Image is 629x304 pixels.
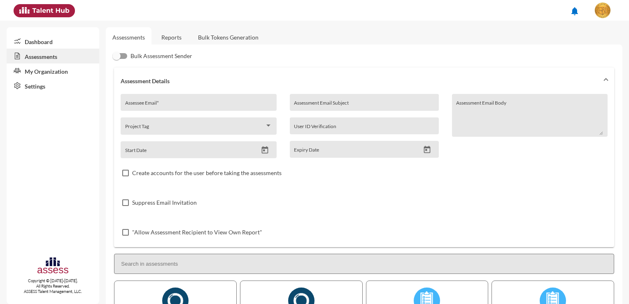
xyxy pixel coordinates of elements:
[570,6,580,16] mat-icon: notifications
[7,63,99,78] a: My Organization
[114,68,614,94] mat-expansion-panel-header: Assessment Details
[420,145,434,154] button: Open calendar
[155,27,188,47] a: Reports
[132,198,197,208] span: Suppress Email Invitation
[7,34,99,49] a: Dashboard
[37,256,69,276] img: assesscompany-logo.png
[121,77,598,84] mat-panel-title: Assessment Details
[191,27,265,47] a: Bulk Tokens Generation
[132,168,282,178] span: Create accounts for the user before taking the assessments
[7,49,99,63] a: Assessments
[258,146,272,154] button: Open calendar
[7,78,99,93] a: Settings
[114,94,614,247] div: Assessment Details
[114,254,614,274] input: Search in assessments
[112,34,145,41] a: Assessments
[132,227,262,237] span: "Allow Assessment Recipient to View Own Report"
[7,278,99,294] p: Copyright © [DATE]-[DATE]. All Rights Reserved. ASSESS Talent Management, LLC.
[130,51,192,61] span: Bulk Assessment Sender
